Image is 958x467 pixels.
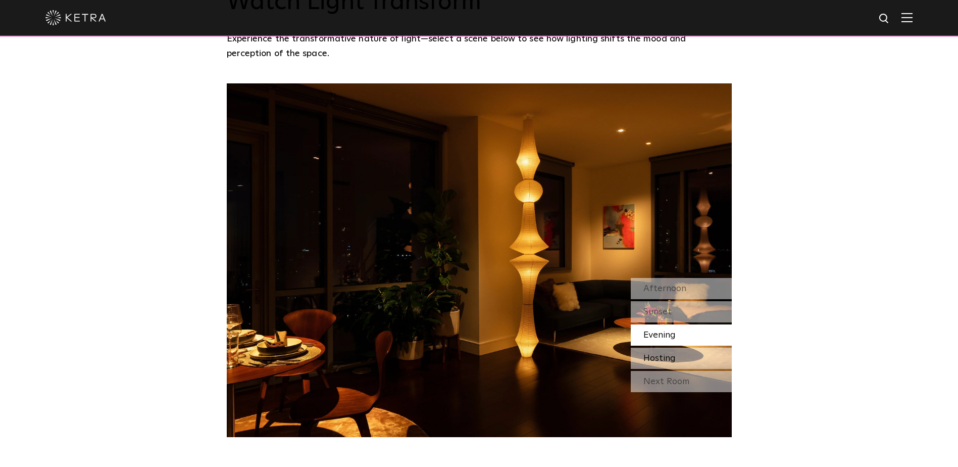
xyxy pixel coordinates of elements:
[643,307,672,316] span: Sunset
[227,83,732,437] img: SS_HBD_LivingRoom_Desktop_03
[901,13,913,22] img: Hamburger%20Nav.svg
[45,10,106,25] img: ketra-logo-2019-white
[643,354,676,363] span: Hosting
[631,371,732,392] div: Next Room
[878,13,891,25] img: search icon
[643,331,676,340] span: Evening
[227,32,727,61] p: Experience the transformative nature of light—select a scene below to see how lighting shifts the...
[643,284,686,293] span: Afternoon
